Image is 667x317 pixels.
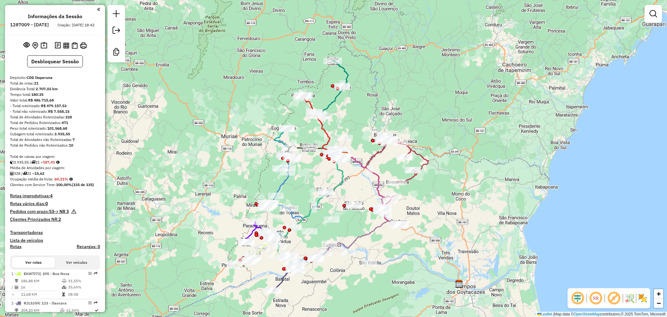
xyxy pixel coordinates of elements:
[10,131,100,137] div: Cubagem total roteirizado:
[606,291,621,306] span: Exibir rótulo
[53,41,62,50] button: Logs desbloquear sessão
[21,284,62,290] td: 16
[273,231,281,239] img: PA - ITAPERUNA
[24,301,39,305] span: RJL5J59
[15,285,18,289] i: Total de Atividades
[12,257,55,268] button: Ver rotas
[10,120,100,126] div: Total de Pedidos Roteirizados:
[36,86,58,91] strong: 2.707,03 km
[49,209,54,214] strong: 53
[10,159,100,165] div: 3.935,55 / 21 =
[54,132,70,136] strong: 3.935,55
[361,260,377,266] div: Atividade não roteirizada - B. PEREIRA SILVA e S
[62,293,65,296] i: Tempo total em rota
[71,209,76,217] em: Há pedidos NR próximo a expirar
[574,312,600,316] a: OpenStreetMap
[10,137,100,143] div: Total de Atividades não Roteirizadas:
[570,291,585,306] span: Ocultar deslocamento
[588,291,603,306] span: Ocultar NR
[88,272,92,275] em: Opções
[62,41,70,49] button: Visualizar relatório de Roteirização
[69,177,73,181] em: Média calculada utilizando a maior ocupação (%Peso ou %Cubagem) de cada rota da sessão. Rotas cro...
[11,284,14,290] td: /
[95,309,99,312] i: Rota otimizada
[56,182,72,187] strong: 100,00%
[41,103,67,108] strong: R$ 479.157,53
[553,312,554,316] span: |
[15,309,18,312] i: Distância Total
[58,216,61,222] strong: 2
[10,109,100,114] div: - Total não roteirizado:
[62,285,67,289] i: % de utilização da cubagem
[10,92,100,97] div: Tempo total:
[88,301,92,305] em: Opções
[50,193,53,199] strong: 4
[69,143,73,148] strong: 10
[110,24,123,38] a: Exportar sessão
[302,228,317,234] div: Atividade não roteirizada - BAR DA JACIRA
[28,13,82,19] h4: Informações da Sessão
[39,41,48,50] button: Painel de Sugestão
[638,293,648,303] img: Exibir/Ocultar setores
[77,244,100,249] h4: Recargas: 0
[55,257,98,268] button: Ver veículos
[10,230,100,235] h4: Transportadoras
[10,172,14,175] i: Total de Atividades
[10,238,100,243] h4: Lista de veículos
[21,291,62,298] td: 11,68 KM
[346,202,362,209] div: Atividade não roteirizada - FERNANDA BARBOSA DON
[10,81,100,86] div: Total de rotas:
[307,255,323,261] div: Atividade não roteirizada - ELI BEER
[341,152,349,160] img: CDD Itaperuna
[68,291,98,298] td: 08:58
[45,201,48,206] strong: 0
[10,143,100,148] div: Total de Pedidos não Roteirizados:
[536,312,667,317] div: Map data © contributors,© 2025 TomTom, Microsoft
[94,301,98,305] em: Rota exportada
[48,109,69,114] strong: R$ 7.558,15
[65,115,72,119] strong: 328
[10,22,49,28] h6: 1287009 - [DATE]
[11,301,67,305] span: 2 -
[31,92,43,97] strong: 180:35
[15,279,18,283] i: Distância Total
[40,271,69,276] span: | 205 - Boa Nova
[70,41,79,50] button: Visualizar Romaneio
[27,55,83,67] button: Desbloquear Sessão
[10,201,100,206] h4: Rotas vários dias:
[10,171,100,176] div: 328 / 21 =
[60,309,65,312] i: % de utilização do peso
[27,75,53,80] strong: CDD Itaperuna
[10,97,100,103] div: Valor total:
[31,160,35,164] i: Total de rotas
[10,126,100,131] div: Peso total roteirizado:
[10,75,100,81] div: Depósito:
[657,290,661,298] span: +
[23,172,27,175] i: Total de rotas
[110,46,123,60] a: Criar modelo
[654,289,663,299] a: Zoom in
[10,114,100,120] div: Total de Atividades Roteirizadas:
[11,291,14,298] td: =
[34,171,44,176] strong: 15,62
[47,126,67,131] strong: 101.568,68
[22,40,31,50] button: Exibir sessão original
[537,312,552,316] a: Leaflet
[62,279,67,283] i: % de utilização do peso
[97,6,100,13] a: Clique aqui para minimizar o painel
[28,98,54,102] strong: R$ 486.715,68
[79,41,88,50] button: Imprimir Rotas
[10,160,14,164] i: Cubagem total roteirizado
[21,278,62,284] td: 186,88 KM
[10,182,56,187] span: Clientes com Service Time:
[39,301,67,305] span: | 123 - Itaocara
[337,135,353,141] div: Atividade não roteirizada - BAR PE DE PANO
[34,81,38,86] strong: 21
[54,177,68,181] strong: 60,21%
[56,160,59,164] i: Meta Caixas/viagem: 193,60 Diferença: -6,19
[24,271,40,276] span: EKW7I72
[68,284,98,290] td: 35,69%
[68,278,98,284] td: 31,55%
[10,103,100,109] div: - Total roteirizado:
[31,41,39,50] button: Centralizar mapa no depósito ou ponto de apoio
